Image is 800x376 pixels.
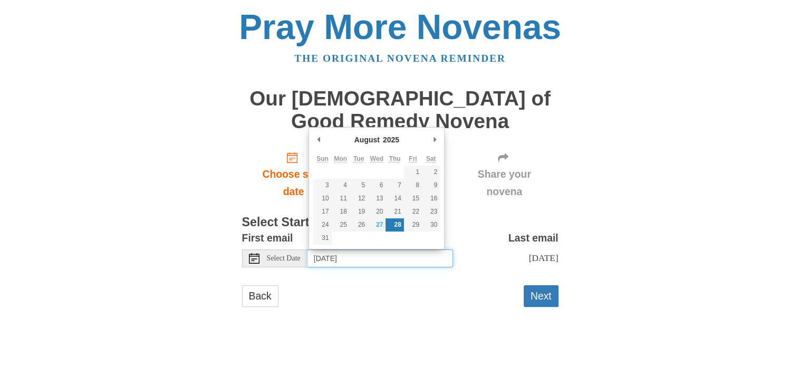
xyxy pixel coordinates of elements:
button: 21 [385,205,403,218]
button: 18 [332,205,350,218]
button: 12 [350,192,368,205]
button: 10 [313,192,331,205]
a: Choose start date [242,143,345,206]
button: 5 [350,179,368,192]
div: Click "Next" to confirm your start date first. [450,143,558,206]
abbr: Tuesday [353,155,364,162]
span: Share your novena [461,166,548,200]
button: 7 [385,179,403,192]
a: The original novena reminder [294,53,506,64]
button: 20 [368,205,385,218]
a: Back [242,285,278,307]
span: [DATE] [528,253,558,263]
h1: Our [DEMOGRAPHIC_DATA] of Good Remedy Novena [242,88,558,132]
span: Select Date [267,255,301,262]
button: 2 [422,166,440,179]
button: 9 [422,179,440,192]
button: Next [524,285,558,307]
button: Previous Month [313,132,324,148]
h3: Select Start Date [242,216,558,229]
abbr: Friday [409,155,417,162]
button: 13 [368,192,385,205]
abbr: Thursday [389,155,401,162]
label: Last email [508,229,558,247]
div: August [353,132,381,148]
button: 29 [404,218,422,232]
input: Use the arrow keys to pick a date [307,249,453,267]
button: 22 [404,205,422,218]
button: 27 [368,218,385,232]
abbr: Saturday [426,155,436,162]
button: 17 [313,205,331,218]
div: 2025 [381,132,401,148]
button: 14 [385,192,403,205]
button: 4 [332,179,350,192]
button: 8 [404,179,422,192]
button: 31 [313,232,331,245]
button: 30 [422,218,440,232]
button: 24 [313,218,331,232]
label: First email [242,229,293,247]
button: 25 [332,218,350,232]
button: Next Month [429,132,440,148]
button: 23 [422,205,440,218]
button: 26 [350,218,368,232]
button: 16 [422,192,440,205]
button: 15 [404,192,422,205]
abbr: Monday [334,155,347,162]
a: Pray More Novenas [239,7,561,46]
button: 6 [368,179,385,192]
button: 19 [350,205,368,218]
button: 1 [404,166,422,179]
abbr: Sunday [316,155,329,162]
button: 3 [313,179,331,192]
button: 11 [332,192,350,205]
button: 28 [385,218,403,232]
abbr: Wednesday [370,155,383,162]
span: Choose start date [253,166,335,200]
